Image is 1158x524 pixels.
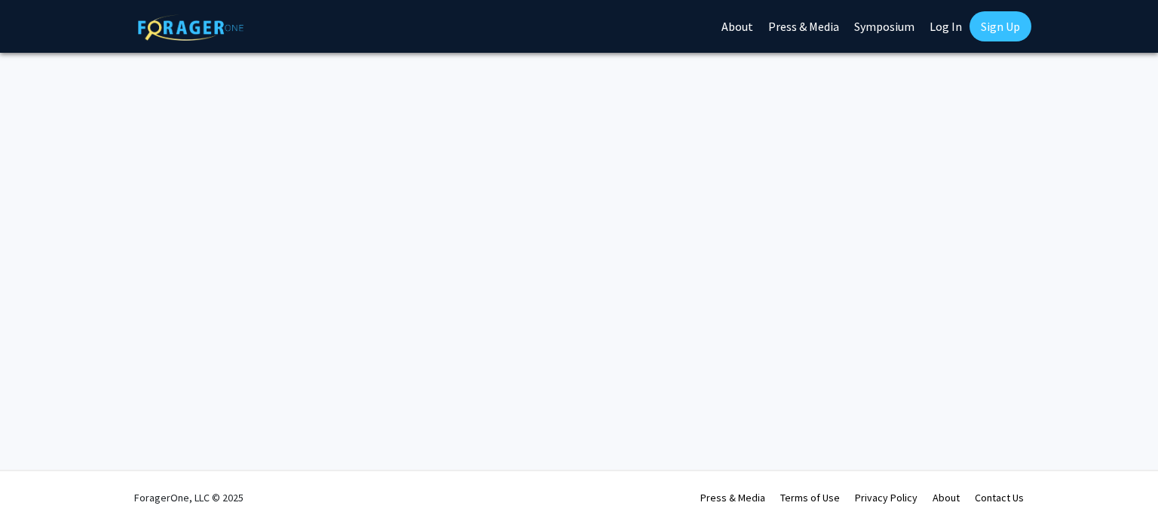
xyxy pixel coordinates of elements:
[970,11,1031,41] a: Sign Up
[933,491,960,504] a: About
[138,14,244,41] img: ForagerOne Logo
[700,491,765,504] a: Press & Media
[780,491,840,504] a: Terms of Use
[855,491,918,504] a: Privacy Policy
[134,471,244,524] div: ForagerOne, LLC © 2025
[975,491,1024,504] a: Contact Us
